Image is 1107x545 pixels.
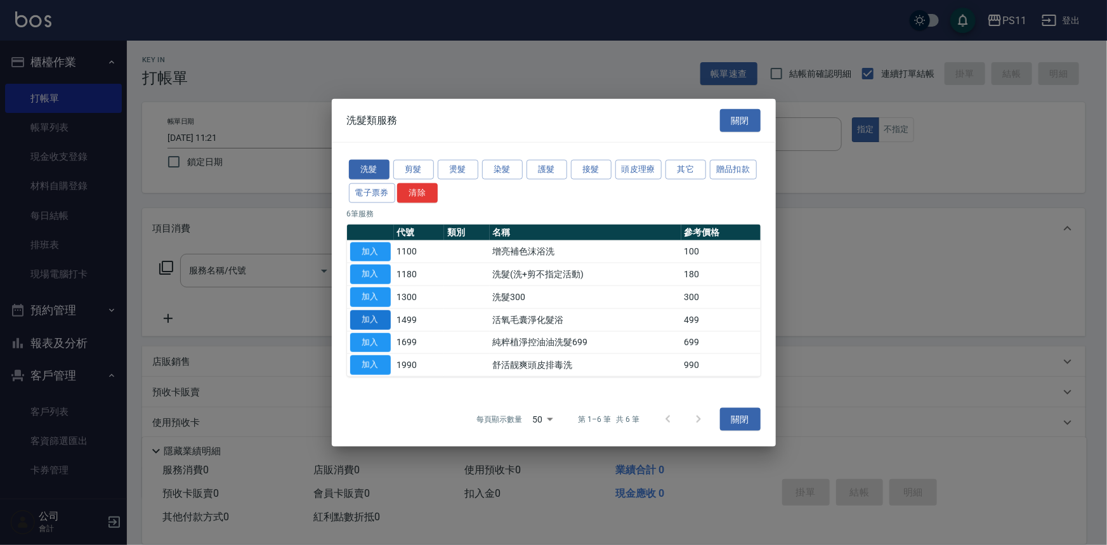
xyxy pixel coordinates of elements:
[665,160,706,180] button: 其它
[394,308,444,331] td: 1499
[349,183,396,202] button: 電子票券
[350,265,391,284] button: 加入
[350,287,391,307] button: 加入
[349,160,390,180] button: 洗髮
[350,332,391,352] button: 加入
[347,207,761,219] p: 6 筆服務
[482,160,523,180] button: 染髮
[578,414,639,425] p: 第 1–6 筆 共 6 筆
[681,331,761,354] td: 699
[350,355,391,375] button: 加入
[394,353,444,376] td: 1990
[527,160,567,180] button: 護髮
[394,331,444,354] td: 1699
[490,240,681,263] td: 增亮補色沫浴洗
[490,308,681,331] td: 活氧毛囊淨化髮浴
[393,160,434,180] button: 剪髮
[490,353,681,376] td: 舒活靓爽頭皮排毒洗
[438,160,478,180] button: 燙髮
[444,224,490,240] th: 類別
[615,160,662,180] button: 頭皮理療
[394,263,444,286] td: 1180
[490,263,681,286] td: 洗髮(洗+剪不指定活動)
[720,408,761,431] button: 關閉
[681,263,761,286] td: 180
[720,108,761,132] button: 關閉
[571,160,612,180] button: 接髮
[394,286,444,308] td: 1300
[394,240,444,263] td: 1100
[490,224,681,240] th: 名稱
[394,224,444,240] th: 代號
[490,286,681,308] td: 洗髮300
[350,242,391,261] button: 加入
[397,183,438,202] button: 清除
[681,240,761,263] td: 100
[681,224,761,240] th: 參考價格
[527,402,558,437] div: 50
[681,286,761,308] td: 300
[490,331,681,354] td: 純粹植淨控油油洗髮699
[710,160,757,180] button: 贈品扣款
[350,310,391,329] button: 加入
[347,114,398,126] span: 洗髮類服務
[681,308,761,331] td: 499
[476,414,522,425] p: 每頁顯示數量
[681,353,761,376] td: 990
